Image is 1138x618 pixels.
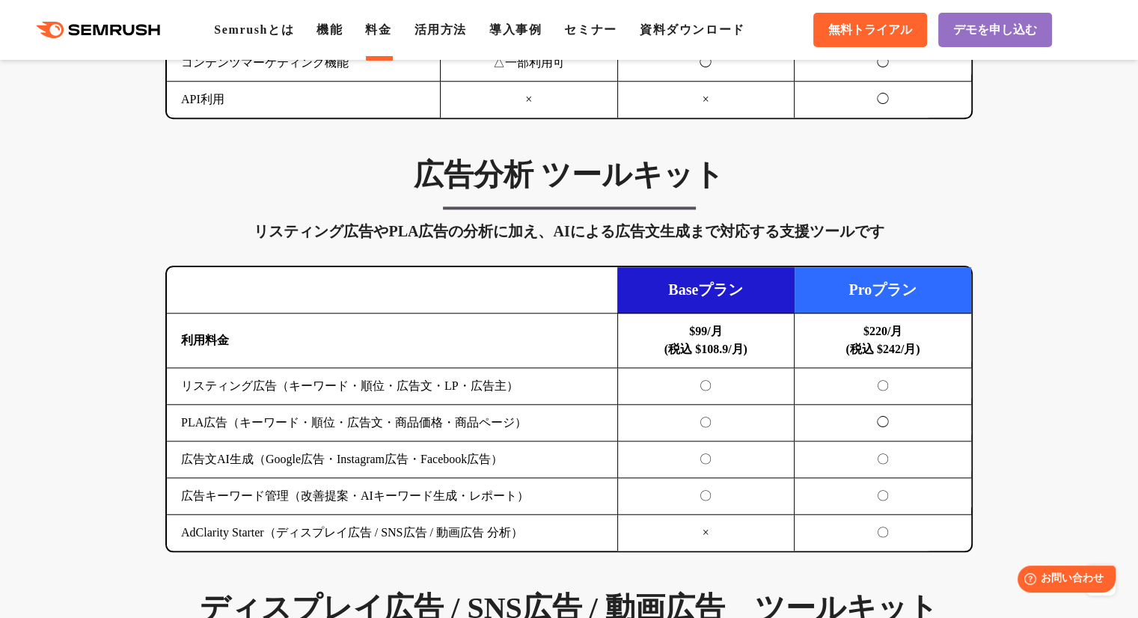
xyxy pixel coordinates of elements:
[167,45,441,82] td: コンテンツマーケティング機能
[813,13,927,47] a: 無料トライアル
[828,22,912,38] span: 無料トライアル
[795,267,972,313] td: Proプラン
[640,23,745,36] a: 資料ダウンロード
[795,478,972,515] td: 〇
[1005,560,1122,602] iframe: Help widget launcher
[167,478,617,515] td: 広告キーワード管理（改善提案・AIキーワード生成・レポート）
[181,334,229,346] b: 利用料金
[441,82,618,118] td: ×
[953,22,1037,38] span: デモを申し込む
[617,368,795,405] td: 〇
[795,368,972,405] td: 〇
[617,515,795,551] td: ×
[414,23,467,36] a: 活用方法
[795,82,972,118] td: ◯
[167,82,441,118] td: API利用
[167,515,617,551] td: AdClarity Starter（ディスプレイ広告 / SNS広告 / 動画広告 分析）
[617,478,795,515] td: 〇
[165,219,973,243] div: リスティング広告やPLA広告の分析に加え、AIによる広告文生成まで対応する支援ツールです
[845,325,920,355] b: $220/月 (税込 $242/月)
[617,405,795,441] td: 〇
[167,405,617,441] td: PLA広告（キーワード・順位・広告文・商品価格・商品ページ）
[365,23,391,36] a: 料金
[617,267,795,313] td: Baseプラン
[938,13,1052,47] a: デモを申し込む
[617,441,795,478] td: 〇
[795,45,972,82] td: ◯
[316,23,343,36] a: 機能
[214,23,294,36] a: Semrushとは
[165,156,973,194] h3: 広告分析 ツールキット
[489,23,542,36] a: 導入事例
[795,515,972,551] td: 〇
[664,325,747,355] b: $99/月 (税込 $108.9/月)
[795,405,972,441] td: ◯
[795,441,972,478] td: 〇
[167,368,617,405] td: リスティング広告（キーワード・順位・広告文・LP・広告主）
[617,82,795,118] td: ×
[564,23,617,36] a: セミナー
[167,441,617,478] td: 広告文AI生成（Google広告・Instagram広告・Facebook広告）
